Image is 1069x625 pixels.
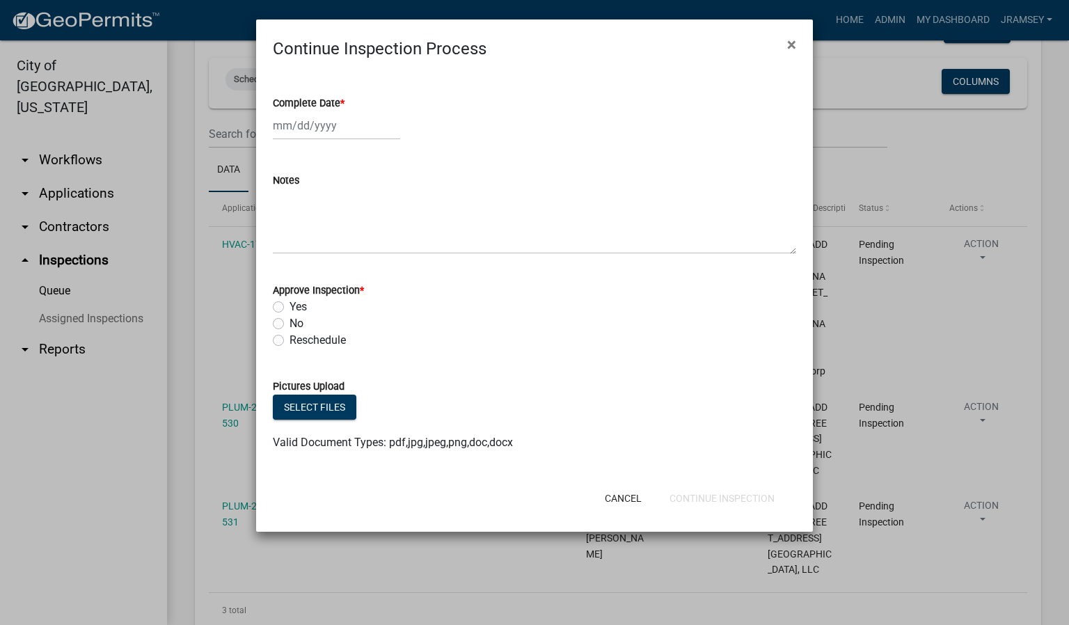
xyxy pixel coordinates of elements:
[273,286,364,296] label: Approve Inspection
[273,382,345,392] label: Pictures Upload
[290,332,346,349] label: Reschedule
[776,25,807,64] button: Close
[273,99,345,109] label: Complete Date
[787,35,796,54] span: ×
[658,486,786,511] button: Continue Inspection
[273,395,356,420] button: Select files
[273,111,400,140] input: mm/dd/yyyy
[290,315,303,332] label: No
[273,36,486,61] h4: Continue Inspection Process
[273,176,299,186] label: Notes
[290,299,307,315] label: Yes
[594,486,653,511] button: Cancel
[273,436,513,449] span: Valid Document Types: pdf,jpg,jpeg,png,doc,docx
